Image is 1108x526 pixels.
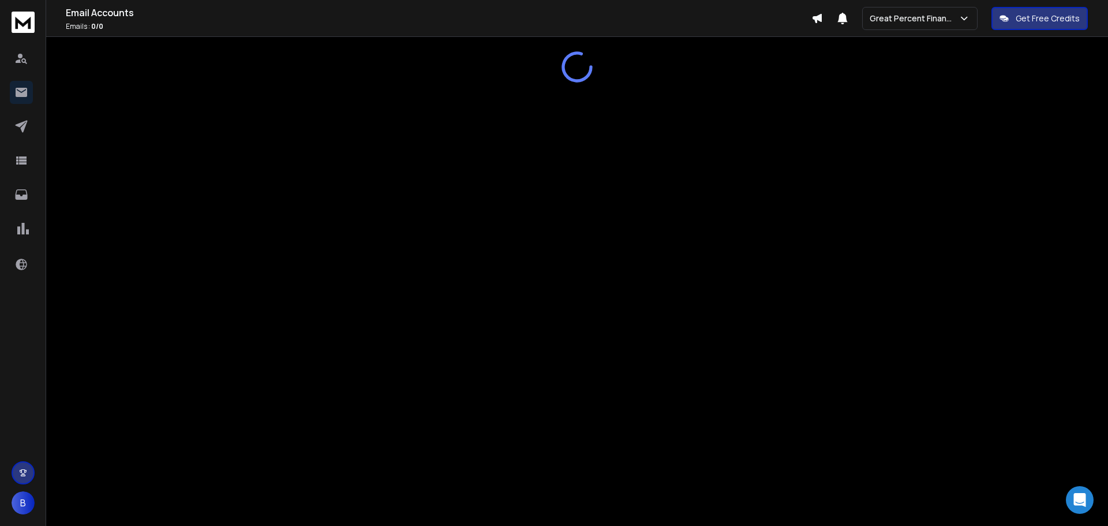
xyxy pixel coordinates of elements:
h1: Email Accounts [66,6,811,20]
p: Emails : [66,22,811,31]
img: logo [12,12,35,33]
button: Get Free Credits [991,7,1088,30]
span: 0 / 0 [91,21,103,31]
p: Great Percent Finance [870,13,959,24]
button: B [12,491,35,514]
div: Open Intercom Messenger [1066,486,1094,514]
p: Get Free Credits [1016,13,1080,24]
